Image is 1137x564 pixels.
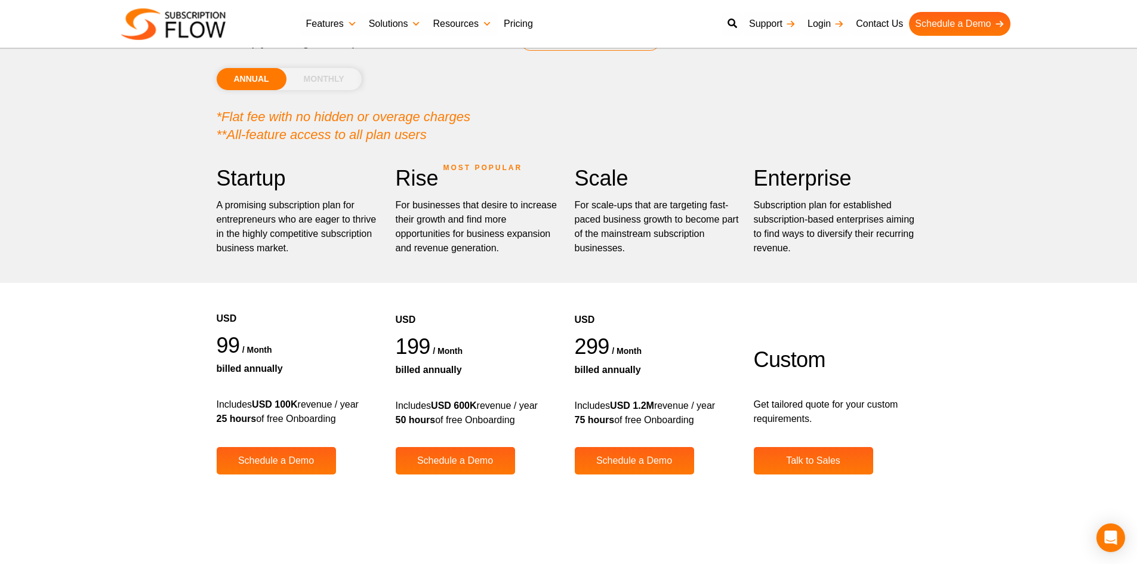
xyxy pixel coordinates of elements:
span: / month [433,346,463,356]
strong: USD 600K [431,400,476,411]
div: Includes revenue / year of free Onboarding [396,399,563,427]
a: Login [802,12,850,36]
div: Includes revenue / year of free Onboarding [575,399,742,427]
img: Subscriptionflow [121,8,226,40]
li: MONTHLY [286,68,362,90]
div: For scale-ups that are targeting fast-paced business growth to become part of the mainstream subs... [575,198,742,255]
strong: USD 100K [252,399,297,409]
span: 199 [396,334,430,359]
a: Contact Us [850,12,909,36]
a: Solutions [363,12,427,36]
li: ANNUAL [217,68,286,90]
span: MOST POPULAR [443,154,523,181]
div: Billed Annually [575,363,742,377]
a: Features [300,12,363,36]
a: Pricing [498,12,539,36]
div: USD [575,277,742,333]
h2: Rise [396,165,563,192]
strong: USD 1.2M [610,400,654,411]
div: USD [396,277,563,333]
div: USD [217,276,384,332]
span: Schedule a Demo [417,456,493,466]
a: Schedule a Demo [396,447,515,474]
strong: 75 hours [575,415,615,425]
a: Resources [427,12,497,36]
strong: 25 hours [217,414,257,424]
p: A promising subscription plan for entrepreneurs who are eager to thrive in the highly competitive... [217,198,384,255]
em: **All-feature access to all plan users [217,127,427,142]
div: Billed Annually [396,363,563,377]
span: Schedule a Demo [596,456,672,466]
h2: Scale [575,165,742,192]
span: / month [242,345,272,355]
em: *Flat fee with no hidden or overage charges [217,109,471,124]
a: Support [743,12,802,36]
a: Schedule a Demo [217,447,336,474]
span: 299 [575,334,609,359]
span: Schedule a Demo [238,456,314,466]
div: Includes revenue / year of free Onboarding [217,397,384,426]
div: Open Intercom Messenger [1096,523,1125,552]
a: Schedule a Demo [909,12,1010,36]
div: Billed Annually [217,362,384,376]
span: 99 [217,333,240,357]
span: Talk to Sales [786,456,840,466]
h2: Enterprise [754,165,921,192]
a: Schedule a Demo [575,447,694,474]
span: Custom [754,347,825,372]
p: Get tailored quote for your custom requirements. [754,397,921,426]
a: Talk to Sales [754,447,873,474]
span: / month [612,346,642,356]
strong: 50 hours [396,415,436,425]
h2: Startup [217,165,384,192]
div: For businesses that desire to increase their growth and find more opportunities for business expa... [396,198,563,255]
p: Subscription plan for established subscription-based enterprises aiming to find ways to diversify... [754,198,921,255]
